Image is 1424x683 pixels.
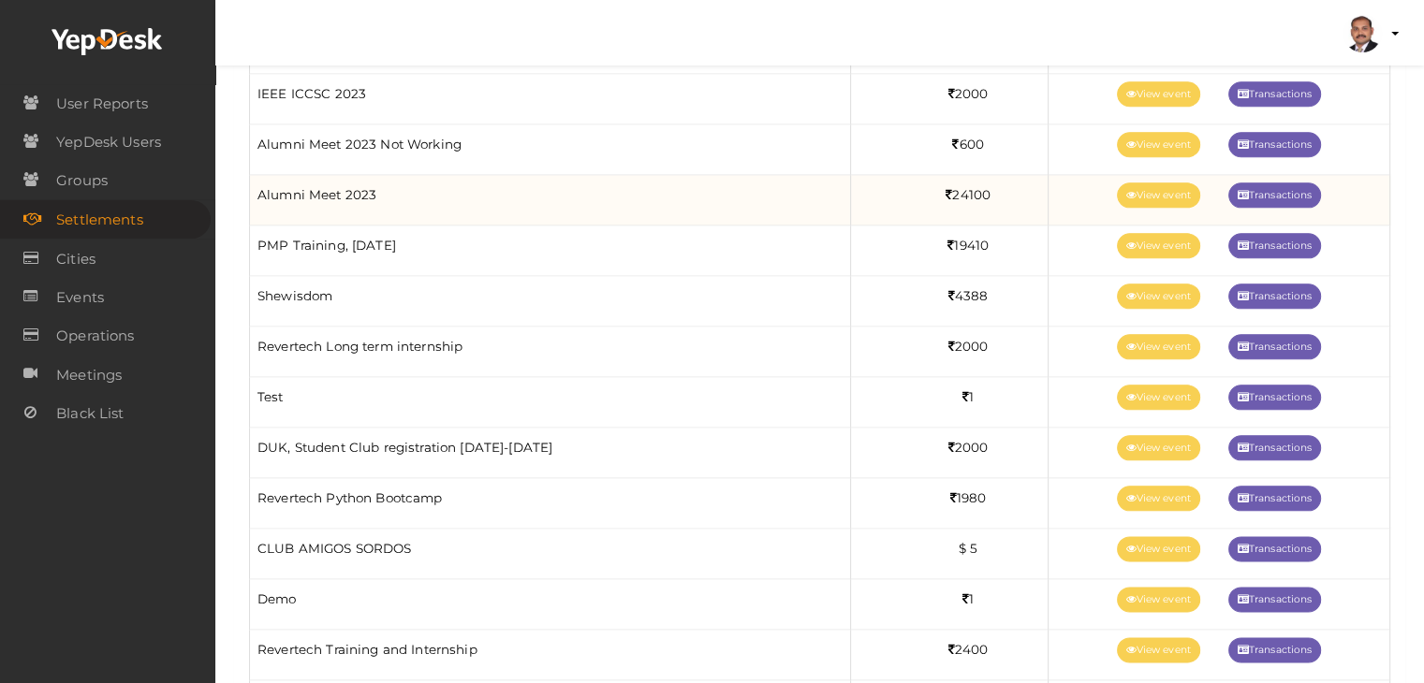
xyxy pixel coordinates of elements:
td: Revertech Training and Internship [250,630,851,680]
span: Operations [56,317,134,355]
a: View event [1117,233,1200,258]
a: View event [1117,587,1200,612]
span: Groups [56,162,108,199]
span: $ [959,541,966,556]
a: Transactions [1228,385,1321,410]
li: 600 [896,132,1039,157]
a: Transactions [1228,283,1321,309]
span: YepDesk Users [56,124,161,161]
span: Events [56,279,104,316]
img: EPD85FQV_small.jpeg [1343,15,1381,52]
a: View event [1117,81,1200,107]
a: Transactions [1228,536,1321,561]
a: View event [1117,637,1200,662]
span: Black List [56,395,124,432]
a: View event [1117,486,1200,511]
td: Alumni Meet 2023 [250,175,851,225]
td: Alumni Meet 2023 Not Working [250,124,851,175]
li: 24100 [896,182,1039,208]
a: Transactions [1228,132,1321,157]
a: Transactions [1228,334,1321,359]
a: View event [1117,435,1200,460]
td: IEEE ICCSC 2023 [250,74,851,124]
span: User Reports [56,85,148,123]
li: 19410 [896,233,1039,258]
td: CLUB AMIGOS SORDOS [250,529,851,579]
a: Transactions [1228,233,1321,258]
li: 4388 [896,283,1039,309]
td: Shewisdom [250,276,851,327]
li: 2000 [896,81,1039,107]
li: 5 [896,536,1039,561]
span: Meetings [56,356,122,394]
a: Transactions [1228,587,1321,612]
a: View event [1117,385,1200,410]
li: 2000 [896,334,1039,359]
li: 2400 [896,637,1039,662]
a: Transactions [1228,435,1321,460]
a: View event [1117,283,1200,309]
a: Transactions [1228,182,1321,208]
td: Test [250,377,851,428]
a: Transactions [1228,81,1321,107]
li: 1 [896,385,1039,410]
td: Revertech Python Bootcamp [250,478,851,529]
a: View event [1117,536,1200,561]
a: View event [1117,334,1200,359]
li: 1980 [896,486,1039,511]
span: Settlements [56,201,143,239]
li: 1 [896,587,1039,612]
td: Revertech Long term internship [250,327,851,377]
td: PMP Training, [DATE] [250,225,851,276]
a: View event [1117,132,1200,157]
a: Transactions [1228,486,1321,511]
a: View event [1117,182,1200,208]
td: Demo [250,579,851,630]
span: Cities [56,240,95,278]
li: 2000 [896,435,1039,460]
td: DUK, Student Club registration [DATE]-[DATE] [250,428,851,478]
a: Transactions [1228,637,1321,662]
